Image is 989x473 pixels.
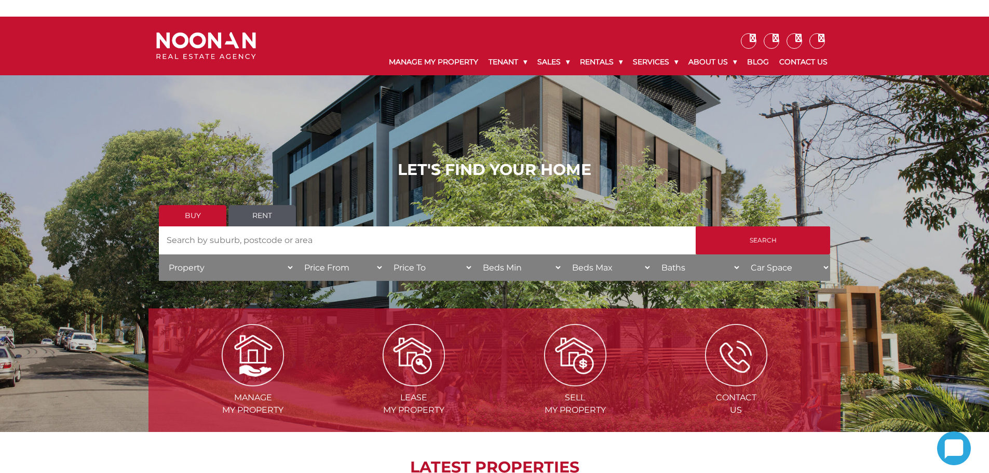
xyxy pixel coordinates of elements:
img: ICONS [705,324,767,386]
img: Noonan Real Estate Agency [156,32,256,60]
img: Manage my Property [222,324,284,386]
h1: LET'S FIND YOUR HOME [159,160,830,179]
a: Services [628,49,683,75]
img: Lease my property [383,324,445,386]
input: Search [696,226,830,254]
a: Contact Us [774,49,833,75]
span: Sell my Property [496,391,655,416]
a: Manage My Property [384,49,483,75]
a: Rentals [575,49,628,75]
a: Buy [159,205,226,226]
a: Leasemy Property [334,349,493,415]
span: Manage my Property [173,391,332,416]
a: Managemy Property [173,349,332,415]
a: Blog [742,49,774,75]
span: Lease my Property [334,391,493,416]
a: ContactUs [657,349,816,415]
a: Sales [532,49,575,75]
a: Rent [228,205,296,226]
a: Sellmy Property [496,349,655,415]
span: Contact Us [657,391,816,416]
input: Search by suburb, postcode or area [159,226,696,254]
img: Sell my property [544,324,606,386]
a: About Us [683,49,742,75]
a: Tenant [483,49,532,75]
